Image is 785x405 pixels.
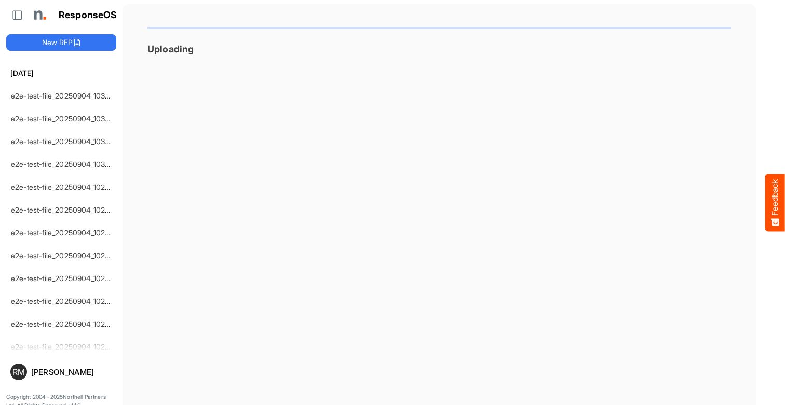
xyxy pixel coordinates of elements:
[11,205,118,214] a: e2e-test-file_20250904_102936
[147,44,731,54] h3: Uploading
[11,251,118,260] a: e2e-test-file_20250904_102855
[11,91,117,100] a: e2e-test-file_20250904_103142
[12,368,25,376] span: RM
[11,228,118,237] a: e2e-test-file_20250904_102922
[11,297,117,305] a: e2e-test-file_20250904_102758
[31,368,112,376] div: [PERSON_NAME]
[6,34,116,51] button: New RFP
[11,160,118,169] a: e2e-test-file_20250904_103033
[11,183,116,191] a: e2e-test-file_20250904_102951
[6,67,116,79] h6: [DATE]
[11,319,117,328] a: e2e-test-file_20250904_102748
[765,174,785,231] button: Feedback
[11,114,116,123] a: e2e-test-file_20250904_103133
[11,274,117,283] a: e2e-test-file_20250904_102841
[59,10,117,21] h1: ResponseOS
[11,137,118,146] a: e2e-test-file_20250904_103057
[29,5,49,25] img: Northell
